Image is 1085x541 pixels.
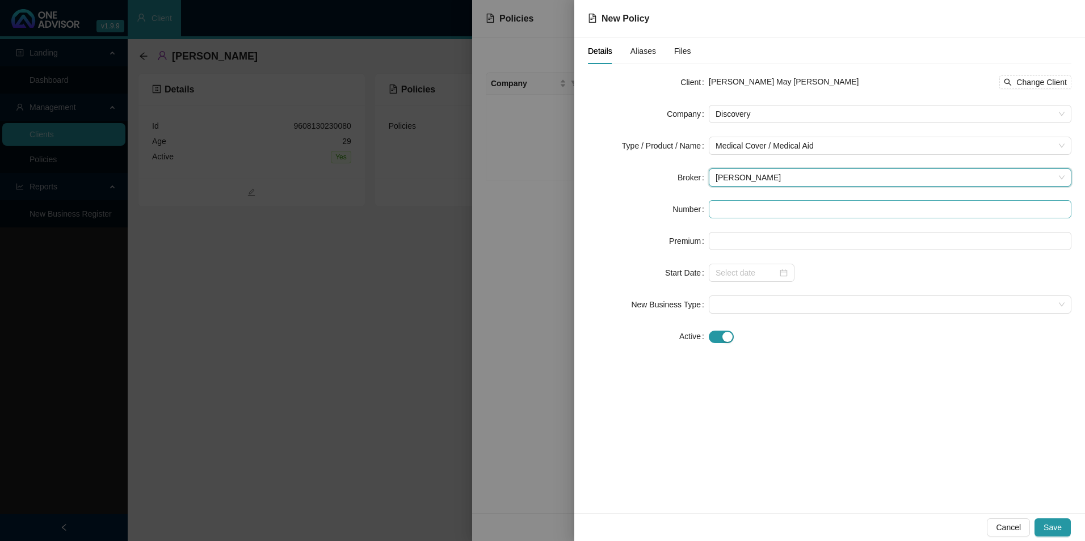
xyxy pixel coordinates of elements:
span: Details [588,47,612,55]
button: Save [1034,518,1071,536]
label: Client [680,73,709,91]
label: Number [672,200,709,218]
button: Cancel [987,518,1030,536]
span: Change Client [1016,76,1067,88]
button: Change Client [999,75,1071,89]
span: Cancel [996,521,1021,534]
span: Medical Cover / Medical Aid [716,137,1065,154]
span: New Policy [602,14,649,23]
label: New Business Type [631,295,709,314]
span: [PERSON_NAME] May [PERSON_NAME] [709,77,859,86]
label: Start Date [665,264,709,282]
span: Save [1044,521,1062,534]
span: search [1004,78,1012,86]
label: Company [667,105,709,123]
label: Broker [678,168,709,187]
span: Discovery [716,105,1065,122]
span: file-text [588,14,597,23]
label: Active [679,327,709,345]
input: Select date [716,267,777,279]
span: Files [674,47,691,55]
span: Aliases [630,47,656,55]
label: Type / Product / Name [622,137,709,155]
span: Chanel Francis [716,169,1065,186]
label: Premium [669,232,709,250]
